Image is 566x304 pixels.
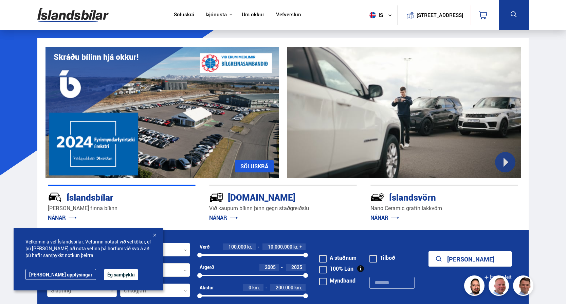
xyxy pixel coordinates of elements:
label: Myndband [319,278,355,283]
span: 100.000 [229,243,246,250]
span: 200.000 [276,284,293,291]
img: tr5P-W3DuiFaO7aO.svg [209,190,223,204]
a: Vefverslun [276,12,301,19]
img: eKx6w-_Home_640_.png [45,47,279,178]
div: Akstur [200,285,214,290]
button: Ég samþykki [104,269,138,280]
button: is [367,5,397,25]
span: 0 [249,284,251,291]
div: [DOMAIN_NAME] [209,191,333,203]
span: 2025 [291,264,302,270]
a: Um okkur [242,12,264,19]
a: [STREET_ADDRESS] [401,5,467,25]
span: 2005 [265,264,276,270]
p: [PERSON_NAME] finna bílinn [48,204,196,212]
div: Verð [200,244,209,250]
img: G0Ugv5HjCgRt.svg [37,4,109,26]
label: Tilboð [369,255,395,260]
img: FbJEzSuNWCJXmdc-.webp [514,276,534,297]
div: Árgerð [200,265,214,270]
img: -Svtn6bYgwAsiwNX.svg [370,190,385,204]
label: 100% Lán [319,266,353,271]
button: Þjónusta [206,12,227,18]
a: NÁNAR [370,214,399,221]
p: Við kaupum bílinn þinn gegn staðgreiðslu [209,204,357,212]
p: Nano Ceramic grafín lakkvörn [370,204,518,212]
span: is [367,12,384,18]
img: svg+xml;base64,PHN2ZyB4bWxucz0iaHR0cDovL3d3dy53My5vcmcvMjAwMC9zdmciIHdpZHRoPSI1MTIiIGhlaWdodD0iNT... [369,12,376,18]
a: NÁNAR [48,214,77,221]
span: kr. [293,244,298,250]
div: Íslandsvörn [370,191,494,203]
button: [STREET_ADDRESS] [419,12,461,18]
button: [PERSON_NAME] [428,251,512,267]
label: Á staðnum [319,255,357,260]
span: Velkomin á vef Íslandsbílar. Vefurinn notast við vefkökur, ef þú [PERSON_NAME] að nota vefinn þá ... [25,238,151,259]
div: Íslandsbílar [48,191,171,203]
span: km. [294,285,302,290]
img: nhp88E3Fdnt1Opn2.png [465,276,486,297]
a: Söluskrá [174,12,194,19]
span: + [299,244,302,250]
span: kr. [247,244,252,250]
a: SÖLUSKRÁ [235,160,274,172]
h1: Skráðu bílinn hjá okkur! [54,52,139,62]
img: JRvxyua_JYH6wB4c.svg [48,190,62,204]
span: 10.000.000 [268,243,292,250]
button: Ítarleg leit [484,270,512,285]
a: [PERSON_NAME] upplýsingar [25,269,96,280]
img: siFngHWaQ9KaOqBr.png [490,276,510,297]
a: NÁNAR [209,214,238,221]
span: km. [252,285,260,290]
